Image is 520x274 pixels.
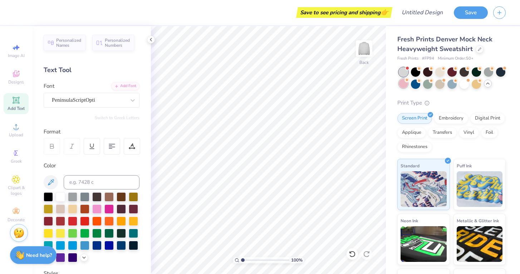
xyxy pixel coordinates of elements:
[357,41,371,56] img: Back
[44,162,139,170] div: Color
[470,113,505,124] div: Digital Print
[298,7,391,18] div: Save to see pricing and shipping
[401,217,418,224] span: Neon Ink
[457,162,472,169] span: Puff Ink
[401,226,447,262] img: Neon Ink
[397,99,506,107] div: Print Type
[457,226,503,262] img: Metallic & Glitter Ink
[95,115,139,121] button: Switch to Greek Letters
[397,142,432,152] div: Rhinestones
[434,113,468,124] div: Embroidery
[8,106,25,111] span: Add Text
[428,127,457,138] div: Transfers
[481,127,498,138] div: Foil
[381,8,388,16] span: 👉
[44,65,139,75] div: Text Tool
[111,82,139,90] div: Add Font
[457,217,499,224] span: Metallic & Glitter Ink
[401,171,447,207] img: Standard
[438,56,474,62] span: Minimum Order: 50 +
[8,53,25,59] span: Image AI
[105,38,130,48] span: Personalized Numbers
[44,82,54,90] label: Font
[397,113,432,124] div: Screen Print
[396,5,448,20] input: Untitled Design
[359,59,369,66] div: Back
[457,171,503,207] img: Puff Ink
[11,158,22,164] span: Greek
[397,127,426,138] div: Applique
[454,6,488,19] button: Save
[397,35,492,53] span: Fresh Prints Denver Mock Neck Heavyweight Sweatshirt
[64,175,139,189] input: e.g. 7428 c
[8,217,25,223] span: Decorate
[401,162,420,169] span: Standard
[9,132,23,138] span: Upload
[26,252,52,259] strong: Need help?
[8,79,24,85] span: Designs
[44,128,140,136] div: Format
[459,127,479,138] div: Vinyl
[291,257,303,263] span: 100 %
[56,38,82,48] span: Personalized Names
[422,56,434,62] span: # FP94
[4,185,29,196] span: Clipart & logos
[397,56,418,62] span: Fresh Prints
